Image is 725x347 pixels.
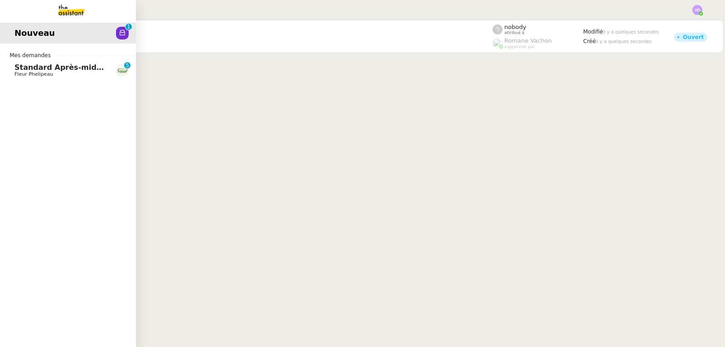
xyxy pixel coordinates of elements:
p: 5 [126,62,129,70]
img: svg [692,5,702,15]
span: attribué à [504,30,524,35]
app-user-detailed-label: client [47,37,493,49]
p: 1 [127,24,130,32]
span: nobody [504,24,526,30]
img: users%2FyQfMwtYgTqhRP2YHWHmG2s2LYaD3%2Favatar%2Fprofile-pic.png [493,38,503,48]
span: Mes demandes [4,51,56,60]
span: Appel reçu - [47,25,493,34]
app-user-label: attribué à [493,24,583,35]
img: 7f9b6497-4ade-4d5b-ae17-2cbe23708554 [116,64,129,77]
nz-badge-sup: 1 [126,24,132,30]
span: Standard Après-midi - DLAB [14,63,129,72]
span: Modifié [583,29,603,35]
app-user-label: suppervisé par [493,37,583,49]
div: Ouvert [683,34,704,40]
nz-badge-sup: 5 [124,62,130,68]
span: il y a quelques secondes [603,29,659,34]
span: Créé [583,38,596,44]
span: Nouveau [14,26,55,40]
span: Romane Vachon [504,37,552,44]
span: il y a quelques secondes [596,39,652,44]
span: suppervisé par [504,44,535,49]
span: Fleur Phelipeau [14,71,53,77]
